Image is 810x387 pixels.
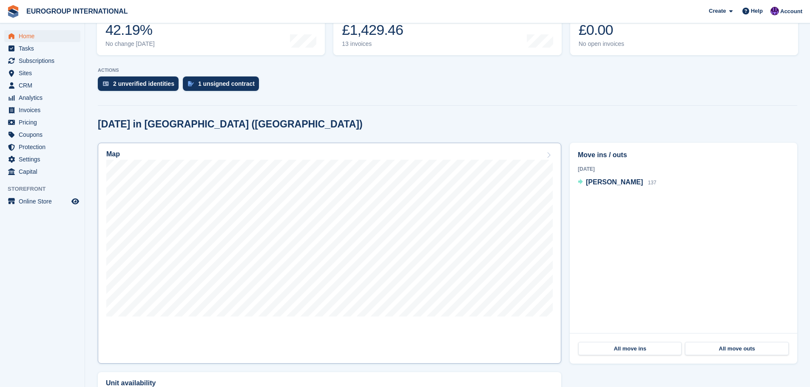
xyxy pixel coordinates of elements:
[578,342,682,356] a: All move ins
[19,92,70,104] span: Analytics
[106,379,156,387] h2: Unit availability
[188,81,194,86] img: contract_signature_icon-13c848040528278c33f63329250d36e43548de30e8caae1d1a13099fd9432cc5.svg
[19,104,70,116] span: Invoices
[19,129,70,141] span: Coupons
[579,21,637,39] div: £0.00
[19,166,70,178] span: Capital
[103,81,109,86] img: verify_identity-adf6edd0f0f0b5bbfe63781bf79b02c33cf7c696d77639b501bdc392416b5a36.svg
[19,67,70,79] span: Sites
[4,116,80,128] a: menu
[4,104,80,116] a: menu
[19,141,70,153] span: Protection
[70,196,80,206] a: Preview store
[98,119,363,130] h2: [DATE] in [GEOGRAPHIC_DATA] ([GEOGRAPHIC_DATA])
[198,80,255,87] div: 1 unsigned contract
[770,7,779,15] img: Calvin Tickner
[98,68,797,73] p: ACTIONS
[4,67,80,79] a: menu
[342,21,405,39] div: £1,429.46
[751,7,763,15] span: Help
[106,150,120,158] h2: Map
[7,5,20,18] img: stora-icon-8386f47178a22dfd0bd8f6a31ec36ba5ce8667c1dd55bd0f319d3a0aa187defe.svg
[4,166,80,178] a: menu
[578,177,657,188] a: [PERSON_NAME] 137
[19,79,70,91] span: CRM
[578,150,789,160] h2: Move ins / outs
[685,342,788,356] a: All move outs
[98,76,183,95] a: 2 unverified identities
[4,42,80,54] a: menu
[648,180,657,186] span: 137
[4,141,80,153] a: menu
[579,40,637,48] div: No open invoices
[19,153,70,165] span: Settings
[333,1,561,55] a: Month-to-date sales £1,429.46 13 invoices
[98,143,561,364] a: Map
[19,30,70,42] span: Home
[4,55,80,67] a: menu
[4,92,80,104] a: menu
[8,185,85,193] span: Storefront
[4,30,80,42] a: menu
[113,80,174,87] div: 2 unverified identities
[19,55,70,67] span: Subscriptions
[105,40,155,48] div: No change [DATE]
[19,116,70,128] span: Pricing
[578,165,789,173] div: [DATE]
[19,195,70,207] span: Online Store
[586,178,643,186] span: [PERSON_NAME]
[4,79,80,91] a: menu
[342,40,405,48] div: 13 invoices
[4,129,80,141] a: menu
[570,1,798,55] a: Awaiting payment £0.00 No open invoices
[105,21,155,39] div: 42.19%
[19,42,70,54] span: Tasks
[709,7,726,15] span: Create
[97,1,325,55] a: Occupancy 42.19% No change [DATE]
[780,7,802,16] span: Account
[23,4,131,18] a: EUROGROUP INTERNATIONAL
[4,153,80,165] a: menu
[4,195,80,207] a: menu
[183,76,263,95] a: 1 unsigned contract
